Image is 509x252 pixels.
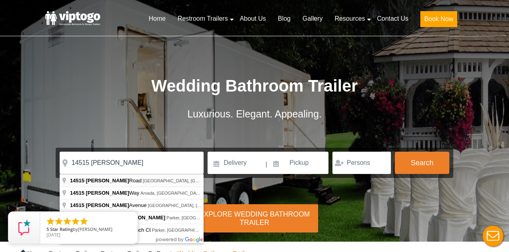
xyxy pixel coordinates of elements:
a: Resources [328,10,371,27]
input: Pickup [268,152,328,174]
li:  [79,217,89,226]
span: Parker, [GEOGRAPHIC_DATA], [GEOGRAPHIC_DATA] [152,228,260,232]
span: Avenue [70,202,148,208]
button: Book Now [420,11,457,27]
span: 14515 [70,202,84,208]
input: Where do you need your trailer? [60,152,204,174]
span: 14515 [70,178,84,184]
a: Restroom Trailers [172,10,234,27]
li:  [71,217,80,226]
button: Live Chat [477,220,509,252]
a: Gallery [297,10,329,27]
a: Book Now [414,10,463,32]
span: Star Rating [50,226,73,232]
span: Way [70,190,140,196]
li:  [54,217,64,226]
span: Wedding Bathroom Trailer [151,76,357,95]
li:  [62,217,72,226]
span: [STREET_ADDRESS][PERSON_NAME] [70,215,165,221]
div: Explore Wedding Bathroom Trailer [191,204,318,232]
span: [PERSON_NAME] [78,226,113,232]
input: Delivery [208,152,264,174]
span: [GEOGRAPHIC_DATA], [GEOGRAPHIC_DATA], [GEOGRAPHIC_DATA] [148,203,289,208]
button: Search [395,152,449,174]
span: Road [70,178,143,184]
span: 5 [47,226,49,232]
span: [GEOGRAPHIC_DATA], [GEOGRAPHIC_DATA], [GEOGRAPHIC_DATA] [143,178,284,183]
a: Contact Us [371,10,414,27]
a: About Us [234,10,272,27]
span: [DATE] [47,232,60,238]
span: Luxurious. Elegant. Appealing. [187,108,322,119]
img: Review Rating [16,220,32,236]
input: Persons [332,152,391,174]
span: [PERSON_NAME] [86,202,129,208]
span: by [47,227,131,232]
span: Parker, [GEOGRAPHIC_DATA], [GEOGRAPHIC_DATA] [167,215,275,220]
span: 14515 [PERSON_NAME] [70,190,129,196]
span: Arvada, [GEOGRAPHIC_DATA], [GEOGRAPHIC_DATA] [140,191,250,195]
a: Blog [272,10,297,27]
li:  [46,217,55,226]
a: Home [143,10,172,27]
span: [PERSON_NAME] [86,178,129,184]
span: | [266,152,267,177]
